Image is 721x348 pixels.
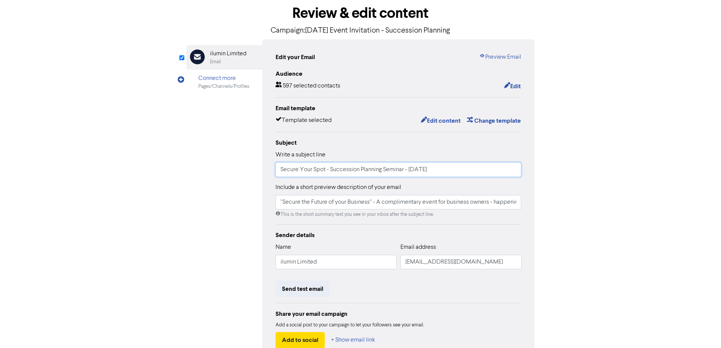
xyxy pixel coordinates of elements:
[276,281,330,297] button: Send test email
[198,83,249,90] div: Pages/Channels/Profiles
[187,5,535,22] h1: Review & edit content
[276,183,401,192] label: Include a short preview description of your email
[467,116,521,126] button: Change template
[276,150,325,159] label: Write a subject line
[420,116,461,126] button: Edit content
[210,58,221,66] div: Email
[210,49,246,58] div: ilumin Limited
[276,211,522,218] div: This is the short summary text you see in your inbox after the subject line.
[276,309,522,318] div: Share your email campaign
[187,25,535,36] p: Campaign: [DATE] Event Invitation - Succession Planning
[276,104,522,113] div: Email template
[276,243,291,252] label: Name
[187,70,262,94] div: Connect morePages/Channels/Profiles
[276,321,522,329] div: Add a social post to your campaign to let your followers see your email.
[331,332,375,348] button: + Show email link
[276,81,340,91] div: 597 selected contacts
[187,45,262,70] div: ilumin LimitedEmail
[276,138,522,147] div: Subject
[276,116,332,126] div: Template selected
[504,81,521,91] button: Edit
[479,53,521,62] a: Preview Email
[276,231,522,240] div: Sender details
[276,69,522,78] div: Audience
[276,53,315,62] div: Edit your Email
[198,74,249,83] div: Connect more
[276,332,325,348] button: Add to social
[400,243,436,252] label: Email address
[683,312,721,348] iframe: Chat Widget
